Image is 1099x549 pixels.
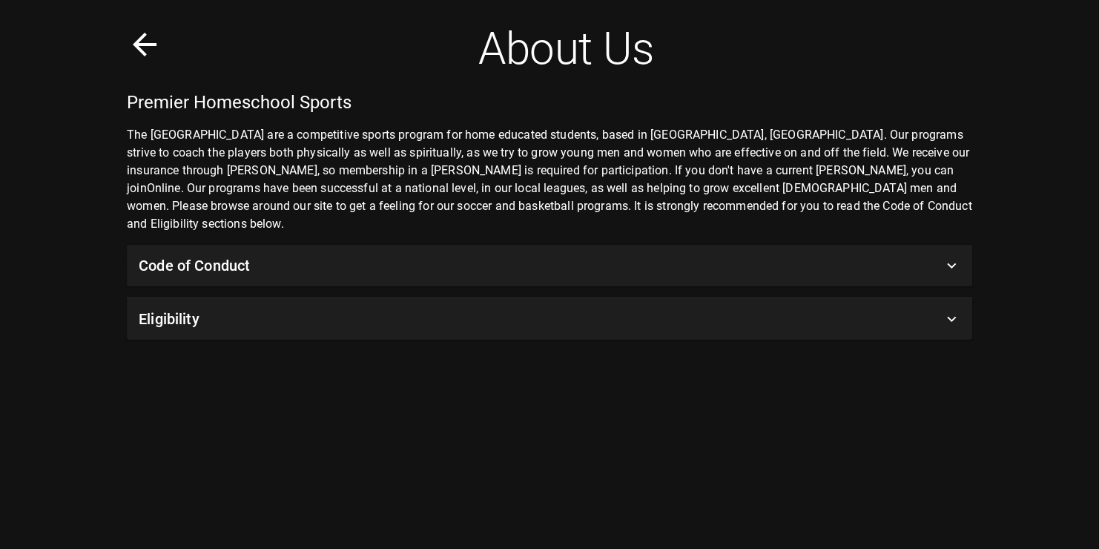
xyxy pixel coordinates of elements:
div: Eligibility [127,298,972,340]
h6: Code of Conduct [139,254,250,277]
h2: About Us [478,22,653,76]
p: The [GEOGRAPHIC_DATA] are a competitive sports program for home educated students, based in [GEOG... [127,126,972,233]
h6: Eligibility [139,307,199,331]
a: Online [147,181,181,195]
div: Code of Conduct [127,245,972,286]
h5: Premier Homeschool Sports [127,91,972,114]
